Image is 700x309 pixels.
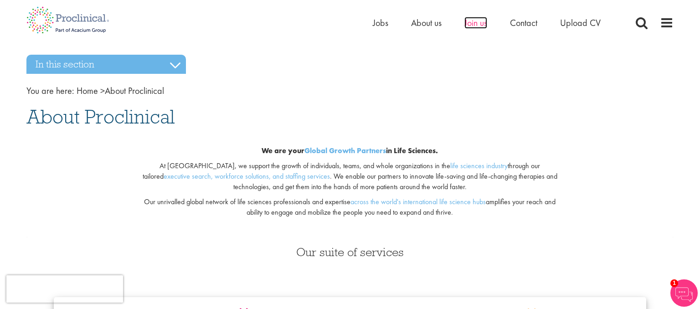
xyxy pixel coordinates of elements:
a: Upload CV [560,17,601,29]
a: breadcrumb link to Home [77,85,98,97]
h3: Our suite of services [26,246,674,258]
span: About Proclinical [26,104,175,129]
a: Join us [464,17,487,29]
p: Our unrivalled global network of life sciences professionals and expertise amplifies your reach a... [137,197,564,218]
span: You are here: [26,85,74,97]
a: Global Growth Partners [304,146,386,155]
a: life sciences industry [450,161,508,170]
span: About Proclinical [77,85,164,97]
p: At [GEOGRAPHIC_DATA], we support the growth of individuals, teams, and whole organizations in the... [137,161,564,192]
a: across the world's international life science hubs [350,197,486,206]
a: executive search, workforce solutions, and staffing services [164,171,330,181]
iframe: reCAPTCHA [6,275,123,303]
span: 1 [670,279,678,287]
a: Contact [510,17,537,29]
h3: In this section [26,55,186,74]
b: We are your in Life Sciences. [262,146,438,155]
a: Jobs [373,17,388,29]
img: Chatbot [670,279,698,307]
a: About us [411,17,442,29]
span: > [100,85,105,97]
